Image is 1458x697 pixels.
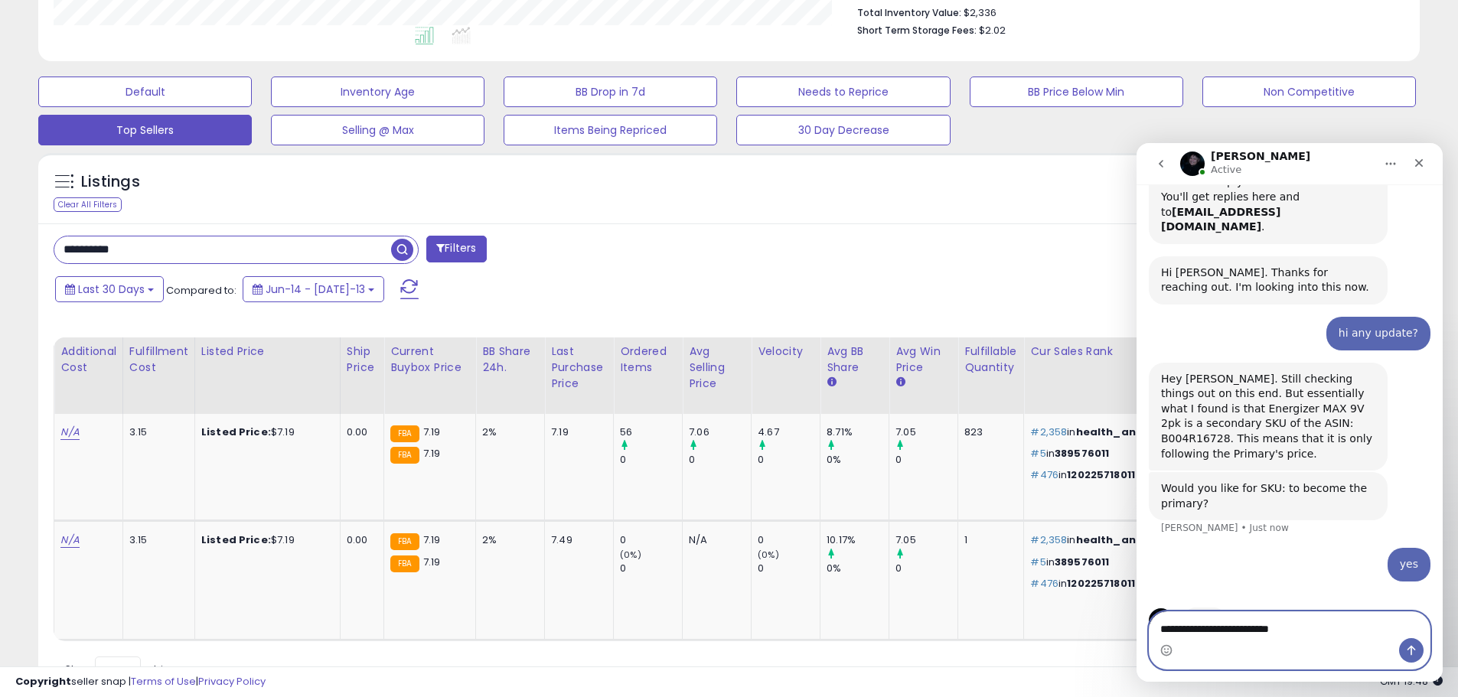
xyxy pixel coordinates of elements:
[857,24,977,37] b: Short Term Storage Fees:
[243,276,384,302] button: Jun-14 - [DATE]-13
[964,344,1017,376] div: Fulfillable Quantity
[81,171,140,193] h5: Listings
[827,425,889,439] div: 8.71%
[390,447,419,464] small: FBA
[1030,447,1317,461] p: in
[758,562,820,575] div: 0
[1030,533,1317,547] p: in
[15,674,71,689] strong: Copyright
[201,425,328,439] div: $7.19
[60,533,79,548] a: N/A
[201,533,271,547] b: Listed Price:
[857,6,961,19] b: Total Inventory Value:
[1055,555,1109,569] span: 389576011
[895,453,957,467] div: 0
[1030,555,1317,569] p: in
[964,425,1012,439] div: 823
[55,276,164,302] button: Last 30 Days
[347,344,377,376] div: Ship Price
[827,453,889,467] div: 0%
[1055,446,1109,461] span: 389576011
[964,533,1012,547] div: 1
[1030,467,1058,482] span: #476
[60,344,116,376] div: Additional Cost
[482,533,533,547] div: 2%
[979,23,1006,37] span: $2.02
[620,562,682,575] div: 0
[758,453,820,467] div: 0
[758,549,779,561] small: (0%)
[266,282,365,297] span: Jun-14 - [DATE]-13
[1030,446,1045,461] span: #5
[895,344,951,376] div: Avg Win Price
[620,344,676,376] div: Ordered Items
[390,344,469,376] div: Current Buybox Price
[620,549,641,561] small: (0%)
[895,533,957,547] div: 7.05
[482,344,538,376] div: BB Share 24h.
[895,425,957,439] div: 7.05
[426,236,486,262] button: Filters
[970,77,1183,107] button: BB Price Below Min
[758,425,820,439] div: 4.67
[1076,425,1317,439] span: health_and_beauty_display_on_website
[689,344,745,392] div: Avg Selling Price
[390,555,419,572] small: FBA
[423,533,441,547] span: 7.19
[736,77,950,107] button: Needs to Reprice
[131,674,196,689] a: Terms of Use
[201,533,328,547] div: $7.19
[736,115,950,145] button: 30 Day Decrease
[129,425,183,439] div: 3.15
[1067,467,1135,482] span: 120225718011
[129,344,188,376] div: Fulfillment Cost
[347,533,372,547] div: 0.00
[78,282,145,297] span: Last 30 Days
[65,662,175,676] span: Show: entries
[1137,143,1443,682] iframe: Intercom live chat
[620,453,682,467] div: 0
[1067,576,1135,591] span: 120225718011
[827,533,889,547] div: 10.17%
[423,555,441,569] span: 7.19
[551,533,602,547] div: 7.49
[1030,577,1317,591] p: in
[1030,533,1067,547] span: #2,358
[504,77,717,107] button: BB Drop in 7d
[504,115,717,145] button: Items Being Repriced
[551,344,607,392] div: Last Purchase Price
[827,562,889,575] div: 0%
[201,344,334,360] div: Listed Price
[390,425,419,442] small: FBA
[201,425,271,439] b: Listed Price:
[758,344,814,360] div: Velocity
[1030,344,1323,360] div: Cur Sales Rank
[271,115,484,145] button: Selling @ Max
[620,533,682,547] div: 0
[689,533,739,547] div: N/A
[423,425,441,439] span: 7.19
[198,674,266,689] a: Privacy Policy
